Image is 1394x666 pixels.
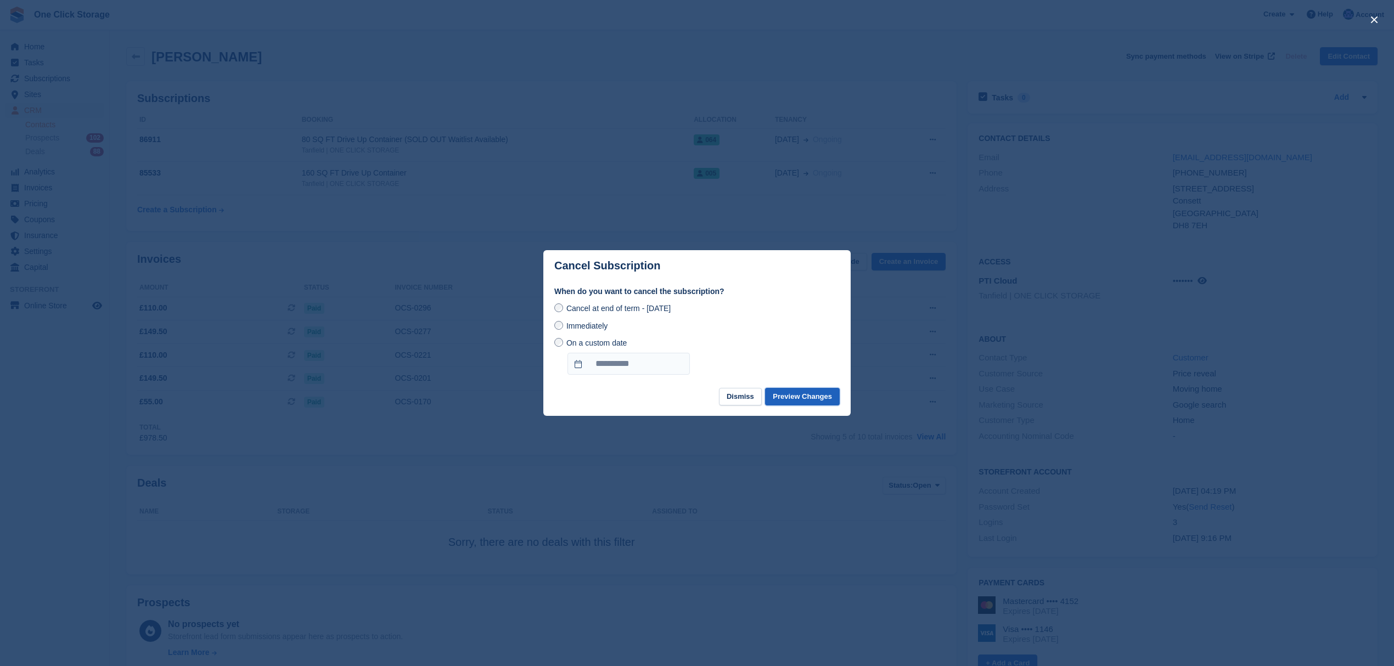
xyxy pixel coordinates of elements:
[554,259,660,272] p: Cancel Subscription
[1365,11,1383,29] button: close
[567,353,690,375] input: On a custom date
[765,388,840,406] button: Preview Changes
[566,304,671,313] span: Cancel at end of term - [DATE]
[554,303,563,312] input: Cancel at end of term - [DATE]
[566,338,627,347] span: On a custom date
[554,286,840,297] label: When do you want to cancel the subscription?
[566,321,608,330] span: Immediately
[554,321,563,330] input: Immediately
[554,338,563,347] input: On a custom date
[719,388,762,406] button: Dismiss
